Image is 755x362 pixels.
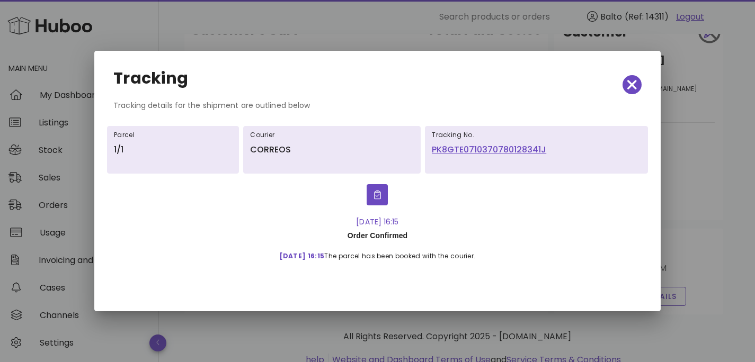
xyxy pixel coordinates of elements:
[280,251,325,260] span: [DATE] 16:15
[432,131,641,139] h6: Tracking No.
[114,131,232,139] h6: Parcel
[271,243,484,263] div: The parcel has been booked with the courier.
[432,143,641,156] a: PK8GTE0710370780128341J
[113,70,188,87] h2: Tracking
[250,143,414,156] p: CORREOS
[114,143,232,156] p: 1/1
[271,228,484,243] div: Order Confirmed
[105,99,650,120] div: Tracking details for the shipment are outlined below
[271,216,484,228] div: [DATE] 16:15
[250,131,414,139] h6: Courier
